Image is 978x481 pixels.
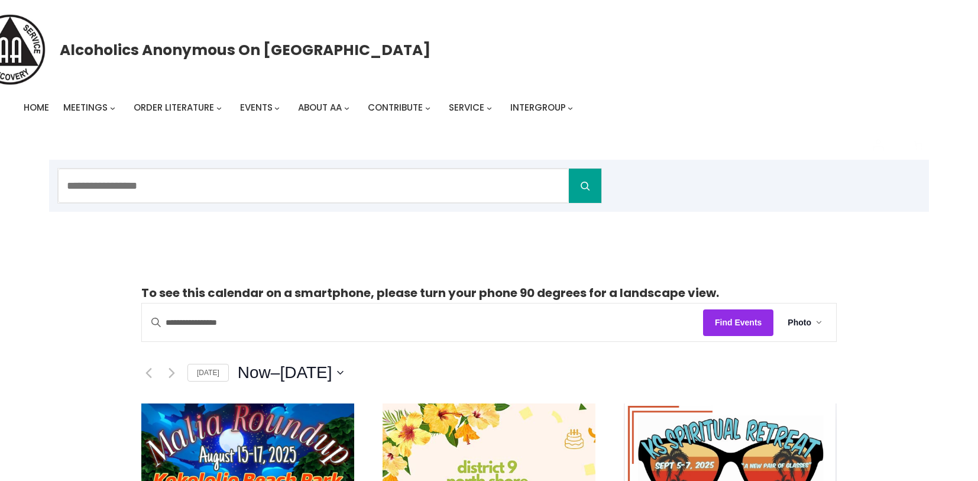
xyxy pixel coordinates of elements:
span: About AA [298,101,342,114]
a: Next Events [164,366,179,380]
span: Service [449,101,484,114]
button: Photo [773,304,836,341]
a: Contribute [368,99,423,116]
button: Events submenu [274,105,280,111]
button: Intergroup submenu [568,105,573,111]
a: Intergroup [510,99,566,116]
button: Meetings submenu [110,105,115,111]
a: Alcoholics Anonymous on [GEOGRAPHIC_DATA] [60,37,430,63]
button: Contribute submenu [425,105,430,111]
button: 0 items in cart, total price of $0.00 [907,134,930,157]
nav: Intergroup [24,99,577,116]
a: Events [240,99,273,116]
span: Events [240,101,273,114]
button: Find Events [703,309,773,336]
span: Now [238,361,271,385]
span: – [271,361,280,385]
span: Order Literature [134,101,214,114]
a: Previous Events [141,366,156,380]
a: Service [449,99,484,116]
button: Service submenu [487,105,492,111]
span: Intergroup [510,101,566,114]
span: Meetings [63,101,108,114]
a: [DATE] [187,364,229,382]
button: Click to toggle datepicker [238,361,344,385]
span: Contribute [368,101,423,114]
button: Search [569,169,601,203]
span: [DATE] [280,361,332,385]
span: Photo [788,316,811,330]
a: Meetings [63,99,108,116]
button: Order Literature submenu [216,105,222,111]
a: About AA [298,99,342,116]
span: Home [24,101,49,114]
button: About AA submenu [344,105,349,111]
a: Login [863,130,893,160]
strong: To see this calendar on a smartphone, please turn your phone 90 degrees for a landscape view. [141,285,719,301]
input: Enter Keyword. Search for events by Keyword. [142,304,703,341]
a: Home [24,99,49,116]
